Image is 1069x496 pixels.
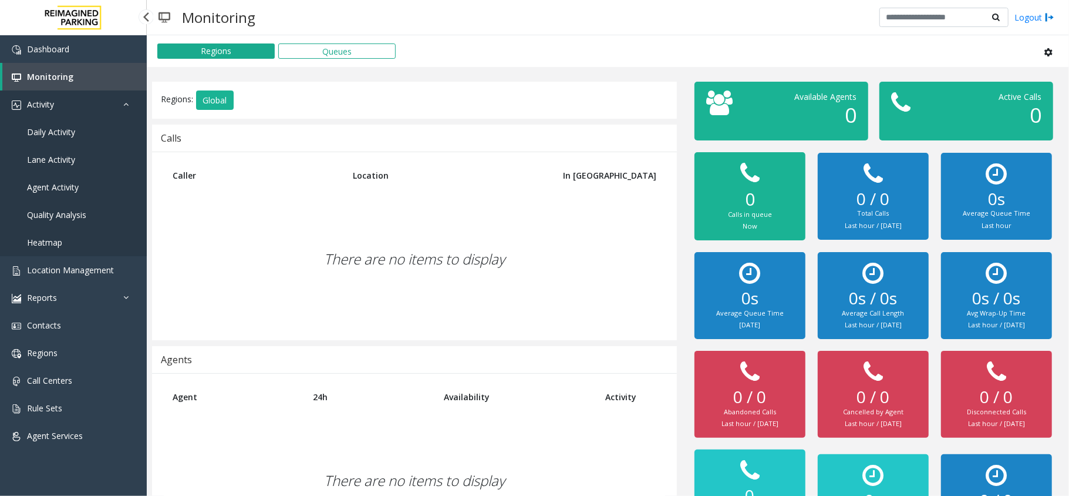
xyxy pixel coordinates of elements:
img: 'icon' [12,404,21,414]
small: [DATE] [740,320,761,329]
div: Average Queue Time [953,209,1040,219]
h2: 0 [706,189,794,210]
img: pageIcon [159,3,170,32]
img: 'icon' [12,321,21,331]
span: 0 [845,101,856,129]
div: Total Calls [829,209,917,219]
span: Regions: [161,93,193,105]
img: logout [1045,11,1054,24]
a: Logout [1014,11,1054,24]
div: There are no items to display [164,190,665,329]
button: Global [196,91,234,110]
th: 24h [305,383,436,411]
img: 'icon' [12,73,21,82]
div: Abandoned Calls [706,407,794,417]
h2: 0s [953,189,1040,209]
img: 'icon' [12,432,21,441]
button: Regions [157,43,275,59]
span: Call Centers [27,375,72,386]
button: Queues [278,43,396,59]
h2: 0 / 0 [953,387,1040,407]
img: 'icon' [12,45,21,55]
h2: 0 / 0 [829,387,917,407]
small: Now [743,222,757,230]
span: Activity [27,99,54,110]
th: In [GEOGRAPHIC_DATA] [537,161,665,190]
small: Last hour / [DATE] [845,320,902,329]
h2: 0s / 0s [953,289,1040,309]
span: Location Management [27,264,114,276]
a: Monitoring [2,63,147,91]
div: Agents [161,352,192,367]
span: Reports [27,292,57,303]
div: Cancelled by Agent [829,407,917,417]
div: Average Call Length [829,309,917,319]
div: Calls [161,130,181,146]
span: Dashboard [27,43,69,55]
h3: Monitoring [176,3,261,32]
img: 'icon' [12,377,21,386]
span: 0 [1030,101,1041,129]
h2: 0s [706,289,794,309]
h2: 0 / 0 [829,189,917,209]
th: Activity [597,383,666,411]
div: Calls in queue [706,210,794,220]
small: Last hour / [DATE] [845,221,902,230]
small: Last hour / [DATE] [968,320,1025,329]
span: Daily Activity [27,126,75,138]
th: Agent [164,383,305,411]
span: Contacts [27,320,61,331]
div: Average Queue Time [706,309,794,319]
th: Availability [435,383,597,411]
img: 'icon' [12,349,21,358]
span: Heatmap [27,237,62,248]
img: 'icon' [12,100,21,110]
span: Lane Activity [27,154,75,165]
small: Last hour / [DATE] [968,419,1025,428]
small: Last hour / [DATE] [721,419,778,428]
img: 'icon' [12,294,21,303]
small: Last hour / [DATE] [845,419,902,428]
span: Active Calls [999,91,1041,102]
span: Quality Analysis [27,209,86,220]
h2: 0 / 0 [706,387,794,407]
span: Regions [27,347,58,358]
th: Location [344,161,537,190]
span: Agent Activity [27,182,79,193]
div: Avg Wrap-Up Time [953,309,1040,319]
span: Rule Sets [27,403,62,414]
th: Caller [164,161,344,190]
div: Disconnected Calls [953,407,1040,417]
span: Monitoring [27,71,73,82]
h2: 0s / 0s [829,289,917,309]
span: Available Agents [794,91,856,102]
img: 'icon' [12,266,21,276]
span: Agent Services [27,430,83,441]
small: Last hour [982,221,1011,230]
